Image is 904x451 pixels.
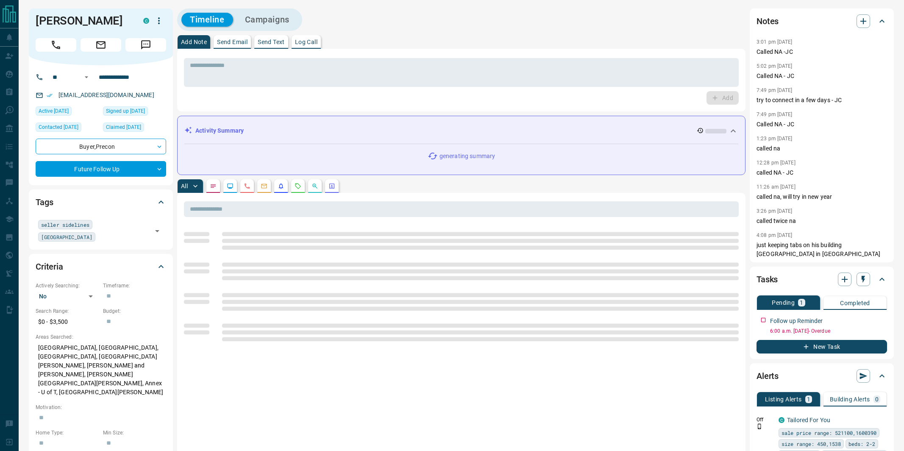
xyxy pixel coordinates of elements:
span: size range: 450,1538 [782,440,841,448]
p: Pending [772,300,795,306]
svg: Notes [210,183,217,189]
p: 3:26 pm [DATE] [757,208,793,214]
a: [EMAIL_ADDRESS][DOMAIN_NAME] [58,92,154,98]
p: called na, will try in new year [757,192,887,201]
h1: [PERSON_NAME] [36,14,131,28]
p: 1:23 pm [DATE] [757,136,793,142]
p: Completed [840,300,870,306]
p: $0 - $3,500 [36,315,99,329]
svg: Listing Alerts [278,183,284,189]
div: Tue May 24 2022 [36,122,99,134]
p: Send Email [217,39,248,45]
button: Campaigns [236,13,298,27]
p: 4:08 pm [DATE] [757,232,793,238]
p: 12:28 pm [DATE] [757,160,796,166]
p: Off [757,416,773,423]
p: called twice na [757,217,887,225]
p: Actively Searching: [36,282,99,290]
div: Alerts [757,366,887,386]
p: 1 [807,396,810,402]
span: Message [125,38,166,52]
span: Contacted [DATE] [39,123,78,131]
p: called na [757,144,887,153]
p: called NA - JC [757,168,887,177]
svg: Email Verified [47,92,53,98]
p: Building Alerts [830,396,870,402]
span: Signed up [DATE] [106,107,145,115]
p: try to connect in a few days - JC [757,96,887,105]
h2: Tasks [757,273,778,286]
p: 1 [800,300,803,306]
a: Tailored For You [787,417,830,423]
div: Wed Sep 03 2025 [36,106,99,118]
span: Active [DATE] [39,107,69,115]
div: Mon Mar 08 2021 [103,106,166,118]
div: Criteria [36,256,166,277]
div: Tags [36,192,166,212]
div: condos.ca [143,18,149,24]
div: Tasks [757,269,887,290]
svg: Agent Actions [328,183,335,189]
p: Activity Summary [195,126,244,135]
p: Search Range: [36,307,99,315]
h2: Alerts [757,369,779,383]
p: 7:49 pm [DATE] [757,87,793,93]
p: 0 [875,396,879,402]
p: Listing Alerts [765,396,802,402]
span: Claimed [DATE] [106,123,141,131]
div: Buyer , Precon [36,139,166,154]
svg: Lead Browsing Activity [227,183,234,189]
p: generating summary [439,152,495,161]
p: Log Call [295,39,317,45]
p: Add Note [181,39,207,45]
p: Called NA -JC [757,47,887,56]
svg: Calls [244,183,250,189]
button: Open [151,225,163,237]
p: All [181,183,188,189]
span: beds: 2-2 [848,440,875,448]
p: Timeframe: [103,282,166,290]
svg: Emails [261,183,267,189]
h2: Tags [36,195,53,209]
div: Future Follow Up [36,161,166,177]
p: Budget: [103,307,166,315]
span: sale price range: 521100,1600390 [782,429,876,437]
span: Email [81,38,121,52]
p: 3:01 pm [DATE] [757,39,793,45]
p: Motivation: [36,404,166,411]
p: Called NA - JC [757,120,887,129]
p: 11:26 am [DATE] [757,184,796,190]
span: [GEOGRAPHIC_DATA] [41,233,92,241]
p: Home Type: [36,429,99,437]
p: Called NA - JC [757,72,887,81]
p: Follow up Reminder [770,317,823,326]
p: 7:49 pm [DATE] [757,111,793,117]
div: No [36,290,99,303]
p: just keeping tabs on his building [GEOGRAPHIC_DATA] in [GEOGRAPHIC_DATA] he likes the neighbourho... [757,241,887,294]
svg: Opportunities [312,183,318,189]
svg: Push Notification Only [757,423,762,429]
p: [GEOGRAPHIC_DATA], [GEOGRAPHIC_DATA], [GEOGRAPHIC_DATA], [GEOGRAPHIC_DATA][PERSON_NAME], [PERSON_... [36,341,166,399]
div: Thu Aug 17 2023 [103,122,166,134]
span: Call [36,38,76,52]
div: condos.ca [779,417,784,423]
div: Activity Summary [184,123,738,139]
svg: Requests [295,183,301,189]
h2: Notes [757,14,779,28]
h2: Criteria [36,260,63,273]
p: 5:02 pm [DATE] [757,63,793,69]
p: Min Size: [103,429,166,437]
button: Open [81,72,92,82]
button: Timeline [181,13,233,27]
button: New Task [757,340,887,354]
div: Notes [757,11,887,31]
span: seller sidelines [41,220,89,229]
p: 6:00 a.m. [DATE] - Overdue [770,327,887,335]
p: Send Text [258,39,285,45]
p: Areas Searched: [36,333,166,341]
